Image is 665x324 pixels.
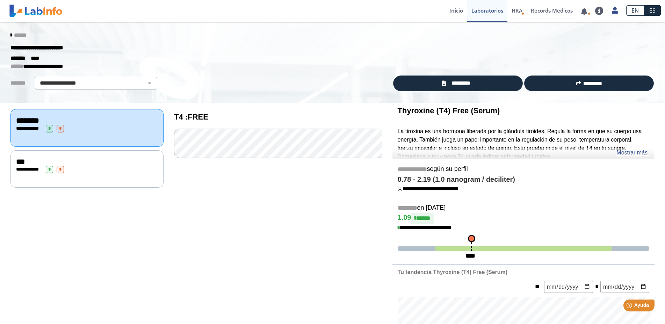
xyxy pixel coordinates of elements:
span: HRA [512,7,522,14]
b: T4 :FREE [174,113,208,121]
b: Thyroxine (T4) Free (Serum) [398,106,500,115]
a: Mostrar más [616,149,648,157]
h5: según su perfil [398,165,649,173]
h4: 0.78 - 2.19 (1.0 nanogram / deciliter) [398,175,649,184]
input: mm/dd/yyyy [600,281,649,293]
input: mm/dd/yyyy [544,281,593,293]
a: [1] [398,186,458,191]
iframe: Help widget launcher [603,297,657,316]
h5: en [DATE] [398,204,649,212]
a: ES [644,5,661,16]
p: La tiroxina es una hormona liberada por la glándula tiroides. Regula la forma en que su cuerpo us... [398,127,649,161]
h4: 1.09 [398,213,649,224]
a: EN [626,5,644,16]
b: Tu tendencia Thyroxine (T4) Free (Serum) [398,269,507,275]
